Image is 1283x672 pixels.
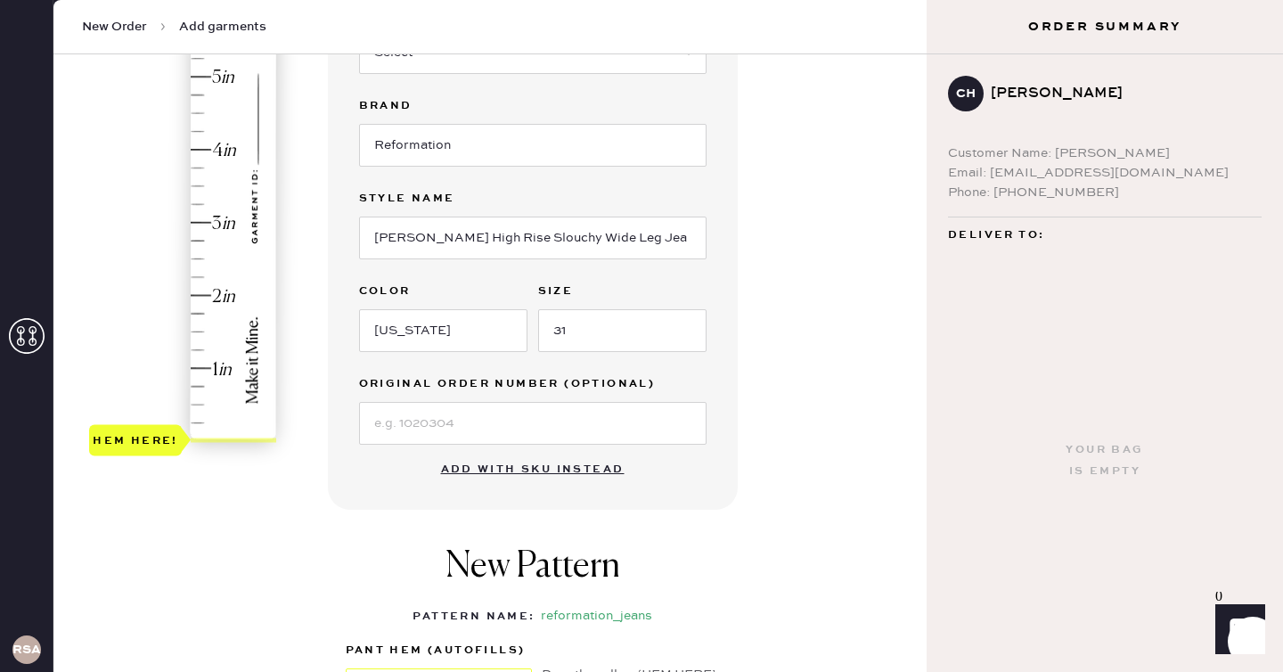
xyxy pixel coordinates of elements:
label: Style name [359,188,707,209]
iframe: Front Chat [1198,592,1275,668]
span: New Order [82,18,147,36]
div: [PERSON_NAME] [991,83,1247,104]
h3: CH [956,87,976,100]
div: Phone: [PHONE_NUMBER] [948,183,1262,202]
div: Pattern Name : [413,606,535,627]
div: Email: [EMAIL_ADDRESS][DOMAIN_NAME] [948,163,1262,183]
input: e.g. Daisy 2 Pocket [359,217,707,259]
div: reformation_jeans [541,606,652,627]
input: e.g. 30R [538,309,707,352]
input: e.g. 1020304 [359,402,707,445]
div: Customer Name: [PERSON_NAME] [948,143,1262,163]
div: Your bag is empty [1066,439,1143,482]
span: Deliver to: [948,225,1044,246]
label: pant hem (autofills) [346,640,533,661]
input: e.g. Navy [359,309,527,352]
h3: RSA [12,643,41,656]
span: Add garments [179,18,266,36]
label: Size [538,281,707,302]
div: [STREET_ADDRESS] [GEOGRAPHIC_DATA] , WA 98117 [948,246,1262,291]
h3: Order Summary [927,18,1283,36]
label: Color [359,281,527,302]
div: Hem here! [93,430,178,451]
label: Brand [359,95,707,117]
h1: New Pattern [445,545,620,606]
button: Add with SKU instead [430,452,635,488]
label: Original Order Number (Optional) [359,373,707,395]
input: Brand name [359,124,707,167]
